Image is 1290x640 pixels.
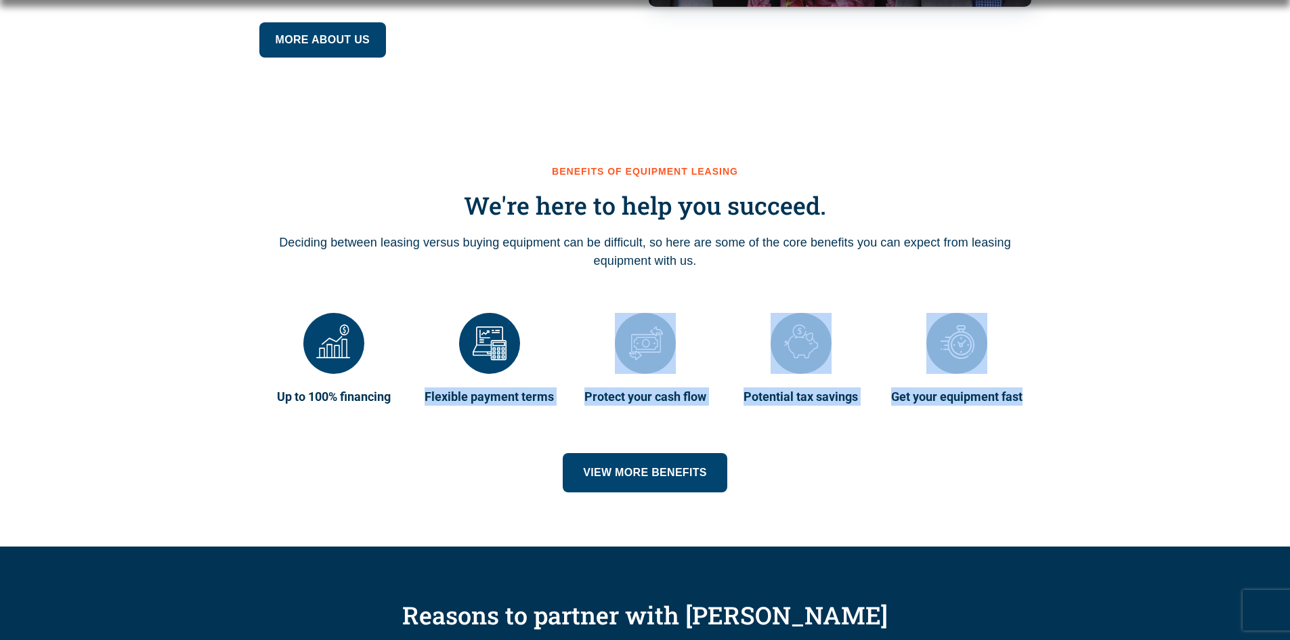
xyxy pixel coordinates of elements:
[259,601,1031,630] h3: Reasons to partner with [PERSON_NAME]
[266,387,402,406] h5: Up to 100% financing
[276,30,370,49] span: More about us
[578,387,713,406] h5: Protect your cash flow
[583,463,707,482] span: View more benefits
[259,166,1031,177] h2: Benefits of equipment leasing
[422,387,557,406] h5: Flexible payment terms
[259,191,1031,220] h3: We're here to help you succeed.
[563,453,727,492] a: View more benefits
[733,387,869,406] h5: Potential tax savings
[889,387,1025,406] h5: Get your equipment fast
[259,22,387,58] a: More about us
[259,234,1031,270] p: Deciding between leasing versus buying equipment can be difficult, so here are some of the core b...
